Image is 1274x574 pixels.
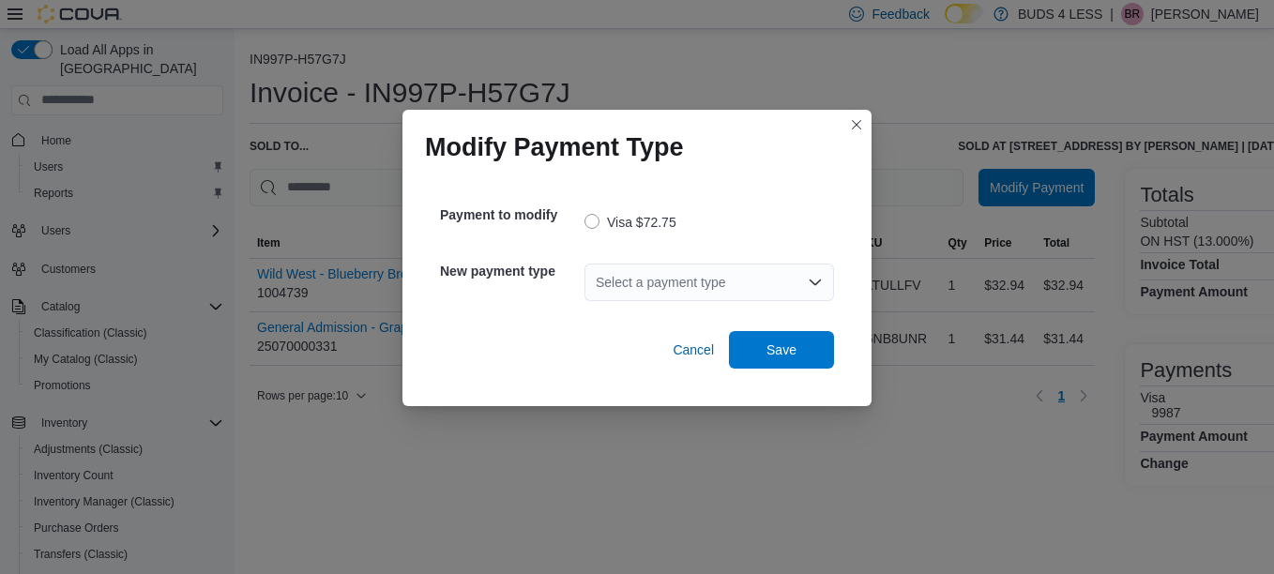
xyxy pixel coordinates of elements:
[440,196,581,234] h5: Payment to modify
[729,331,834,369] button: Save
[665,331,721,369] button: Cancel
[596,271,598,294] input: Accessible screen reader label
[584,211,676,234] label: Visa $72.75
[766,340,796,359] span: Save
[673,340,714,359] span: Cancel
[845,113,868,136] button: Closes this modal window
[425,132,684,162] h1: Modify Payment Type
[808,275,823,290] button: Open list of options
[440,252,581,290] h5: New payment type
